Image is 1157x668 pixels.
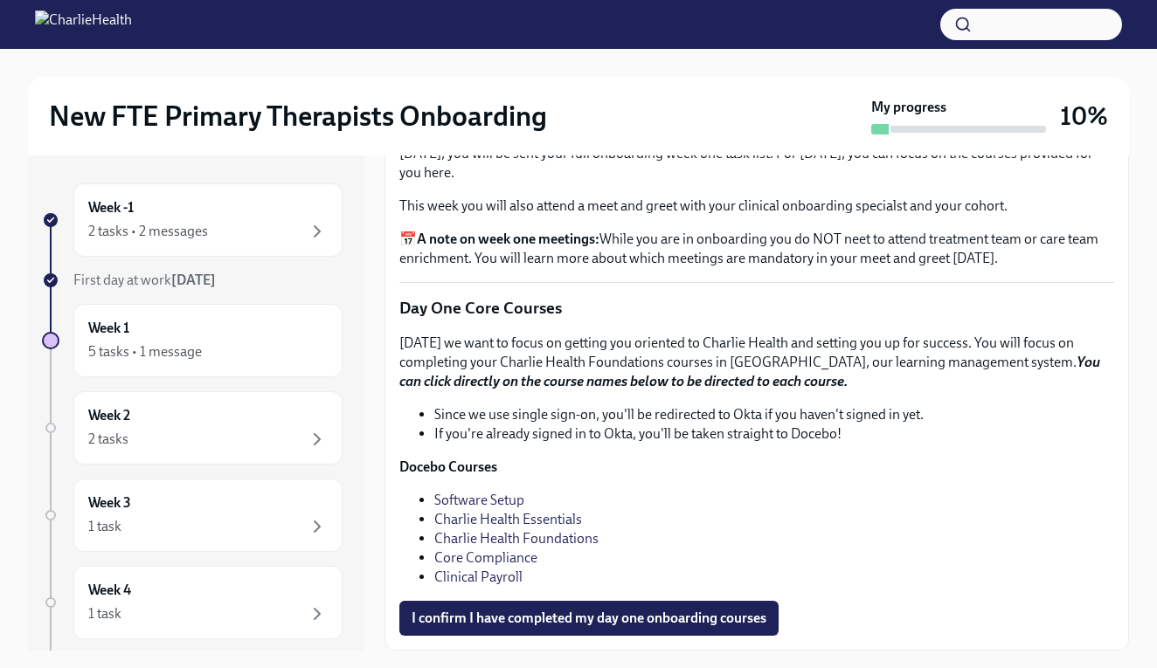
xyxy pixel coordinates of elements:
a: Week 41 task [42,566,343,639]
p: Day One Core Courses [399,297,1114,320]
div: 1 task [88,517,121,536]
strong: [DATE] [171,272,216,288]
h6: Week 1 [88,319,129,338]
a: Clinical Payroll [434,568,523,585]
p: [DATE], you will be sent your full onboarding week one task list. For [DATE], you can focus on th... [399,144,1114,182]
div: 5 tasks • 1 message [88,342,202,362]
div: 2 tasks • 2 messages [88,222,208,241]
h2: New FTE Primary Therapists Onboarding [49,99,547,134]
strong: Docebo Courses [399,458,497,475]
h6: Week 4 [88,581,131,600]
span: First day at work [73,272,216,288]
h6: Week 3 [88,493,131,513]
a: Week 15 tasks • 1 message [42,304,343,377]
h3: 10% [1060,100,1108,132]
a: Charlie Health Essentials [434,511,582,527]
p: This week you will also attend a meet and greet with your clinical onboarding specialst and your ... [399,196,1114,216]
h6: Week 2 [88,406,130,425]
div: 1 task [88,604,121,623]
strong: You can click directly on the course names below to be directed to each course. [399,354,1100,389]
a: Week 31 task [42,479,343,552]
h6: Week -1 [88,198,134,217]
li: Since we use single sign-on, you'll be redirected to Okta if you haven't signed in yet. [434,405,1114,424]
strong: A note on week one meetings: [417,231,599,247]
button: I confirm I have completed my day one onboarding courses [399,601,779,636]
a: Core Compliance [434,549,537,566]
a: Software Setup [434,492,524,508]
a: First day at work[DATE] [42,271,343,290]
span: I confirm I have completed my day one onboarding courses [412,609,766,627]
img: CharlieHealth [35,10,132,38]
a: Week 22 tasks [42,391,343,465]
a: Week -12 tasks • 2 messages [42,183,343,257]
a: Charlie Health Foundations [434,530,599,547]
strong: My progress [871,98,946,117]
li: If you're already signed in to Okta, you'll be taken straight to Docebo! [434,424,1114,444]
p: [DATE] we want to focus on getting you oriented to Charlie Health and setting you up for success.... [399,334,1114,391]
div: 2 tasks [88,430,128,449]
p: 📅 While you are in onboarding you do NOT neet to attend treatment team or care team enrichment. Y... [399,230,1114,268]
